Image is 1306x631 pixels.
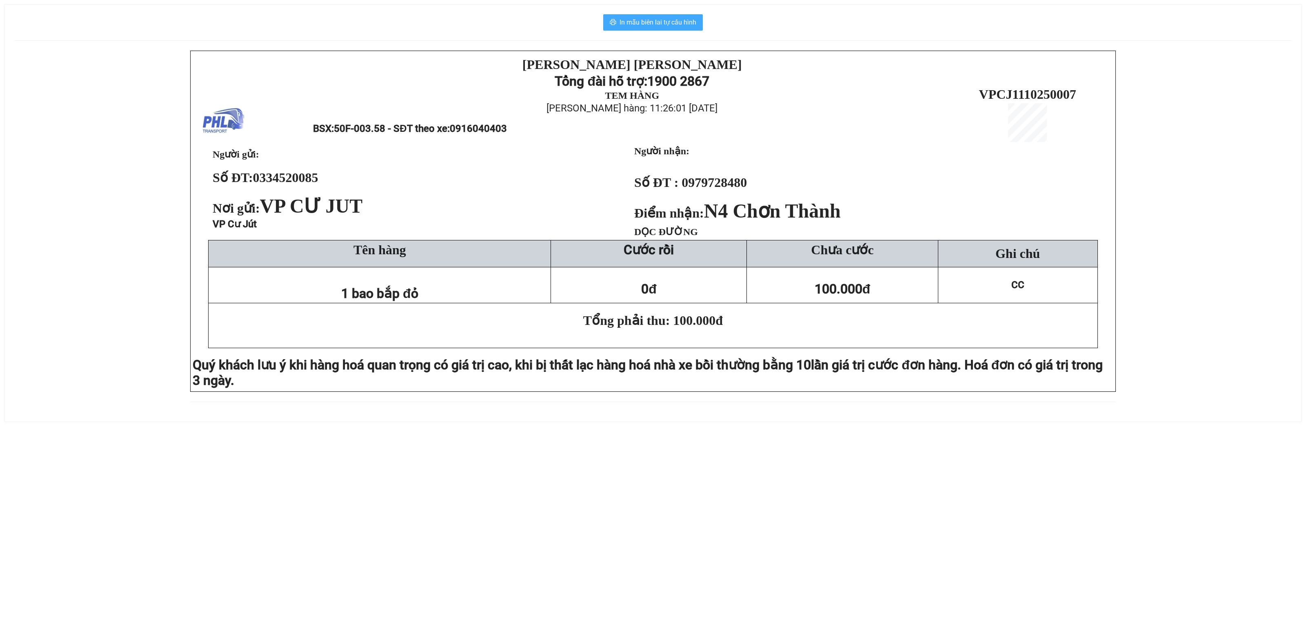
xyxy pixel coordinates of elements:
[605,90,659,101] strong: TEM HÀNG
[313,123,506,134] span: BSX:
[634,146,689,156] strong: Người nhận:
[522,57,742,72] strong: [PERSON_NAME] [PERSON_NAME]
[682,175,747,190] span: 0979728480
[610,19,616,27] span: printer
[647,73,709,89] strong: 1900 2867
[995,246,1040,261] span: Ghi chú
[193,357,1103,388] span: lần giá trị cước đơn hàng. Hoá đơn có giá trị trong 3 ngày.
[555,73,647,89] strong: Tổng đài hỗ trợ:
[213,149,259,160] span: Người gửi:
[634,175,678,190] strong: Số ĐT :
[811,242,873,257] span: Chưa cước
[334,123,506,134] span: 50F-003.58 - SĐT theo xe:
[253,170,318,185] span: 0334520085
[603,14,703,31] button: printerIn mẫu biên lai tự cấu hình
[260,195,363,217] span: VP CƯ JUT
[213,218,257,230] span: VP Cư Jút
[583,313,723,328] span: Tổng phải thu: 100.000đ
[213,170,318,185] strong: Số ĐT:
[620,17,696,27] span: In mẫu biên lai tự cấu hình
[641,281,657,297] span: 0đ
[193,357,811,373] span: Quý khách lưu ý khi hàng hoá quan trọng có giá trị cao, khi bị thất lạc hàng hoá nhà xe bồi thườn...
[979,87,1076,102] span: VPCJ1110250007
[704,200,841,222] span: N4 Chơn Thành
[213,201,366,216] span: Nơi gửi:
[450,123,507,134] span: 0916040403
[634,227,698,237] span: DỌC ĐƯỜNG
[815,281,871,297] span: 100.000đ
[634,206,841,220] strong: Điểm nhận:
[203,101,244,142] img: logo
[1011,279,1024,291] span: CC
[624,242,674,258] strong: Cước rồi
[546,102,717,114] span: [PERSON_NAME] hàng: 11:26:01 [DATE]
[353,242,406,257] span: Tên hàng
[341,286,418,301] span: 1 bao bắp đỏ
